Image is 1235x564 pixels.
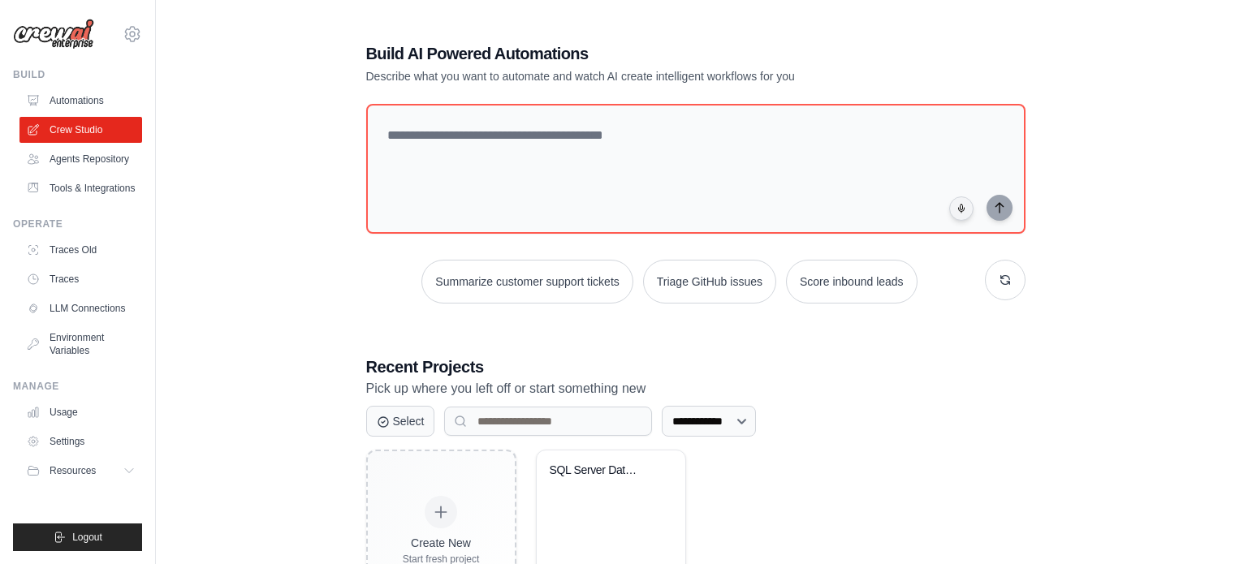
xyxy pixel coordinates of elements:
[19,325,142,364] a: Environment Variables
[366,355,1026,378] h3: Recent Projects
[19,428,142,454] a: Settings
[366,42,912,65] h1: Build AI Powered Automations
[13,523,142,551] button: Logout
[19,237,142,263] a: Traces Old
[643,260,776,304] button: Triage GitHub issues
[19,88,142,114] a: Automations
[19,175,142,201] a: Tools & Integrations
[985,260,1026,300] button: Get new suggestions
[949,196,974,221] button: Click to speak your automation idea
[786,260,918,304] button: Score inbound leads
[550,463,648,478] div: SQL Server Database Report Automation
[366,378,1026,399] p: Pick up where you left off or start something new
[50,464,96,477] span: Resources
[19,146,142,172] a: Agents Repository
[72,531,102,544] span: Logout
[19,399,142,425] a: Usage
[403,535,480,551] div: Create New
[13,380,142,393] div: Manage
[13,217,142,230] div: Operate
[1154,486,1235,564] iframe: Chat Widget
[366,406,435,437] button: Select
[366,68,912,84] p: Describe what you want to automate and watch AI create intelligent workflows for you
[19,266,142,292] a: Traces
[13,19,94,50] img: Logo
[13,68,142,81] div: Build
[19,117,142,143] a: Crew Studio
[19,295,142,321] a: LLM Connections
[421,260,633,304] button: Summarize customer support tickets
[19,458,142,484] button: Resources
